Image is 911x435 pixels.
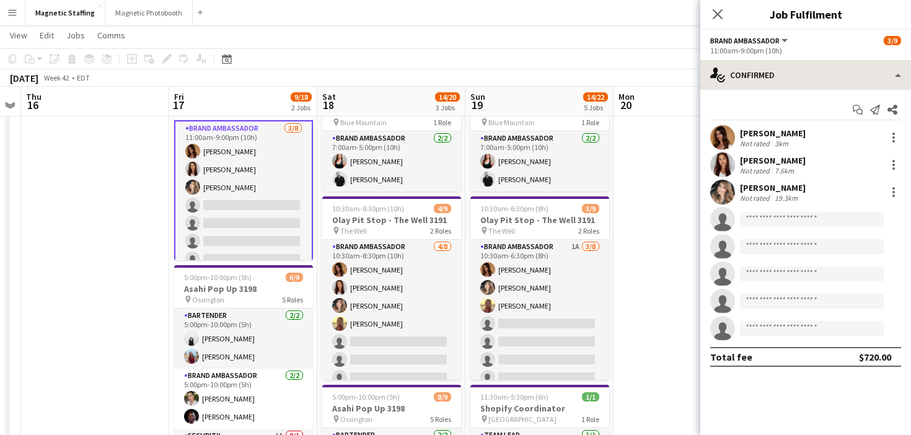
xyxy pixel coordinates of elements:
[470,91,485,102] span: Sun
[740,166,772,175] div: Not rated
[430,226,451,235] span: 2 Roles
[740,193,772,203] div: Not rated
[581,415,599,424] span: 1 Role
[40,30,54,41] span: Edit
[286,273,303,282] span: 6/9
[282,295,303,304] span: 5 Roles
[488,118,535,127] span: Blue Mountain
[488,226,515,235] span: The Well
[174,369,313,429] app-card-role: Brand Ambassador2/25:00pm-10:00pm (5h)[PERSON_NAME][PERSON_NAME]
[700,60,911,90] div: Confirmed
[332,204,404,213] span: 10:30am-8:30pm (10h)
[772,139,791,148] div: 3km
[322,403,461,414] h3: Asahi Pop Up 3198
[322,240,461,408] app-card-role: Brand Ambassador4/810:30am-8:30pm (10h)[PERSON_NAME][PERSON_NAME][PERSON_NAME][PERSON_NAME]
[322,91,336,102] span: Sat
[97,30,125,41] span: Comms
[434,392,451,402] span: 8/9
[340,226,367,235] span: The Well
[710,36,790,45] button: Brand Ambassador
[740,182,806,193] div: [PERSON_NAME]
[740,155,806,166] div: [PERSON_NAME]
[578,226,599,235] span: 2 Roles
[340,415,372,424] span: Ossington
[430,415,451,424] span: 5 Roles
[859,351,891,363] div: $720.00
[24,98,42,112] span: 16
[618,91,635,102] span: Mon
[740,128,806,139] div: [PERSON_NAME]
[436,103,459,112] div: 3 Jobs
[433,118,451,127] span: 1 Role
[480,392,548,402] span: 11:30am-5:30pm (6h)
[469,98,485,112] span: 19
[61,27,90,43] a: Jobs
[617,98,635,112] span: 20
[192,295,224,304] span: Ossington
[470,131,609,191] app-card-role: Brand Ambassador2/27:00am-5:00pm (10h)[PERSON_NAME][PERSON_NAME]
[884,36,901,45] span: 3/9
[582,204,599,213] span: 3/9
[184,273,252,282] span: 5:00pm-10:00pm (5h)
[174,283,313,294] h3: Asahi Pop Up 3198
[41,73,72,82] span: Week 42
[10,72,38,84] div: [DATE]
[772,166,796,175] div: 7.6km
[480,204,548,213] span: 10:30am-6:30pm (8h)
[710,351,752,363] div: Total fee
[470,214,609,226] h3: Olay Pit Stop - The Well 3191
[740,139,772,148] div: Not rated
[470,77,609,191] app-job-card: 7:00am-5:00pm (10h)2/2Spartan Blue Mountain - Perfect Sports Blue Mountain1 RoleBrand Ambassador2...
[584,103,607,112] div: 5 Jobs
[174,120,313,291] app-card-role: Brand Ambassador3/811:00am-9:00pm (10h)[PERSON_NAME][PERSON_NAME][PERSON_NAME]
[172,98,184,112] span: 17
[322,196,461,380] app-job-card: 10:30am-8:30pm (10h)4/9Olay Pit Stop - The Well 3191 The Well2 RolesBrand Ambassador4/810:30am-8:...
[710,46,901,55] div: 11:00am-9:00pm (10h)
[66,30,85,41] span: Jobs
[470,403,609,414] h3: Shopify Coordinator
[435,92,460,102] span: 14/20
[291,103,311,112] div: 2 Jobs
[92,27,130,43] a: Comms
[10,30,27,41] span: View
[470,196,609,380] app-job-card: 10:30am-6:30pm (8h)3/9Olay Pit Stop - The Well 3191 The Well2 RolesBrand Ambassador1A3/810:30am-6...
[5,27,32,43] a: View
[322,131,461,191] app-card-role: Brand Ambassador2/27:00am-5:00pm (10h)[PERSON_NAME][PERSON_NAME]
[174,91,184,102] span: Fri
[470,240,609,408] app-card-role: Brand Ambassador1A3/810:30am-6:30pm (8h)[PERSON_NAME][PERSON_NAME][PERSON_NAME]
[320,98,336,112] span: 18
[35,27,59,43] a: Edit
[772,193,800,203] div: 19.3km
[291,92,312,102] span: 9/18
[582,392,599,402] span: 1/1
[581,118,599,127] span: 1 Role
[174,77,313,260] app-job-card: 11:00am-9:00pm (10h)3/9Olay Pit Stop - The Well 3191 The Well2 RolesBrand Ambassador3/811:00am-9:...
[340,118,387,127] span: Blue Mountain
[488,415,557,424] span: [GEOGRAPHIC_DATA]
[332,392,400,402] span: 5:00pm-10:00pm (5h)
[583,92,608,102] span: 14/22
[25,1,105,25] button: Magnetic Staffing
[322,77,461,191] app-job-card: 7:00am-5:00pm (10h)2/2Spartan Blue Mountain - Perfect Sports Blue Mountain1 RoleBrand Ambassador2...
[105,1,193,25] button: Magnetic Photobooth
[710,36,780,45] span: Brand Ambassador
[322,214,461,226] h3: Olay Pit Stop - The Well 3191
[77,73,90,82] div: EDT
[26,91,42,102] span: Thu
[434,204,451,213] span: 4/9
[174,309,313,369] app-card-role: Bartender2/25:00pm-10:00pm (5h)[PERSON_NAME][PERSON_NAME]
[700,6,911,22] h3: Job Fulfilment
